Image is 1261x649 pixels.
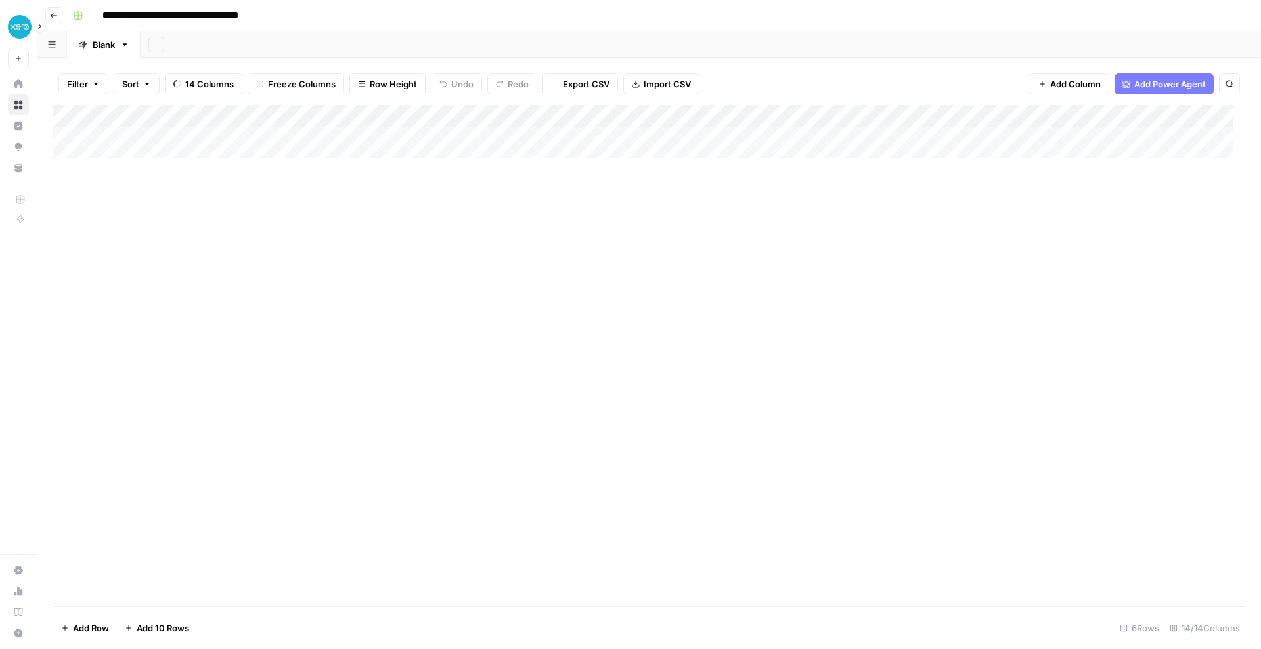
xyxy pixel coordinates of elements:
span: 14 Columns [185,77,234,91]
a: Usage [8,581,29,602]
span: Add Column [1050,77,1101,91]
a: Blank [67,31,141,58]
button: Add Column [1030,73,1109,94]
button: Import CSV [623,73,699,94]
button: Filter [58,73,108,94]
button: Help + Support [8,623,29,644]
div: 14/14 Columns [1164,618,1245,639]
span: Filter [67,77,88,91]
a: Opportunities [8,136,29,157]
a: Settings [8,560,29,581]
span: Sort [122,77,139,91]
a: Learning Hub [8,602,29,623]
button: Add Row [53,618,117,639]
img: XeroOps Logo [8,15,32,39]
button: Sort [114,73,160,94]
span: Export CSV [563,77,609,91]
button: Freeze Columns [248,73,344,94]
button: Row Height [349,73,426,94]
span: Add 10 Rows [137,621,189,635]
span: Add Row [73,621,109,635]
span: Import CSV [644,77,691,91]
div: 6 Rows [1115,618,1164,639]
button: 14 Columns [165,73,242,94]
span: Redo [508,77,529,91]
a: Browse [8,94,29,115]
a: Home [8,73,29,94]
div: Blank [93,38,115,51]
button: Add Power Agent [1115,73,1214,94]
span: Add Power Agent [1134,77,1206,91]
span: Freeze Columns [268,77,336,91]
a: Insights [8,115,29,136]
a: Your Data [8,157,29,178]
button: Undo [431,73,482,94]
span: Row Height [370,77,417,91]
button: Workspace: XeroOps [8,10,29,43]
button: Redo [487,73,537,94]
span: Undo [451,77,474,91]
button: Export CSV [542,73,618,94]
button: Add 10 Rows [117,618,197,639]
